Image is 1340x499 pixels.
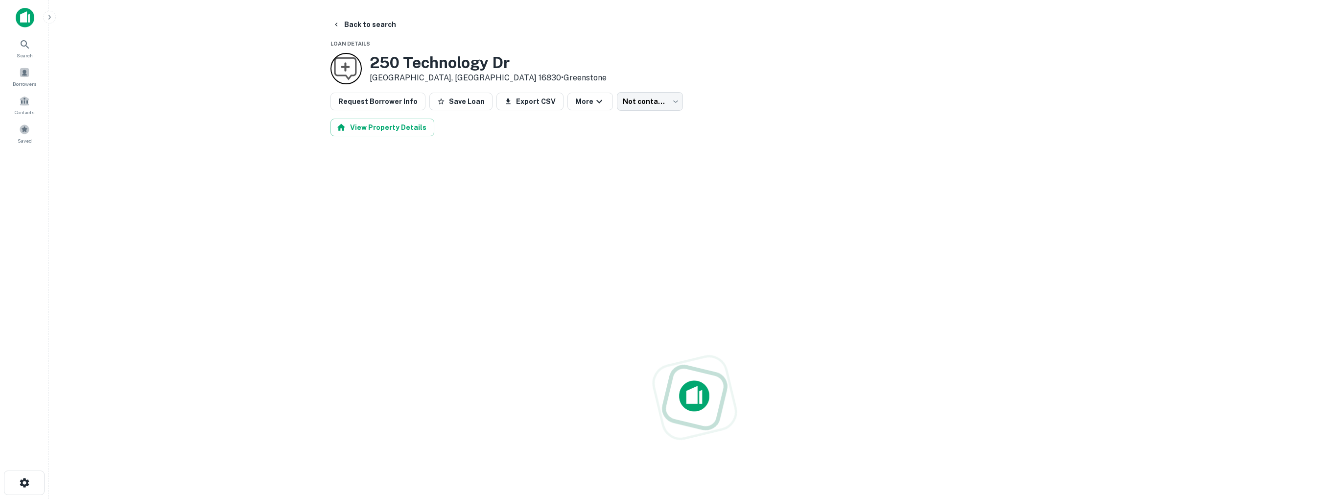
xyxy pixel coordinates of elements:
img: capitalize-icon.png [16,8,34,27]
button: Back to search [329,16,400,33]
button: More [567,93,613,110]
span: Saved [18,137,32,145]
button: Save Loan [429,93,493,110]
p: [GEOGRAPHIC_DATA], [GEOGRAPHIC_DATA] 16830 • [370,72,607,84]
a: Borrowers [3,63,46,90]
button: Export CSV [496,93,564,110]
h3: 250 Technology Dr [370,53,607,72]
span: Borrowers [13,80,36,88]
a: Greenstone [564,73,607,82]
a: Contacts [3,92,46,118]
span: Search [17,51,33,59]
button: Request Borrower Info [330,93,425,110]
a: Saved [3,120,46,147]
div: Not contacted [617,92,683,111]
iframe: Chat Widget [1291,421,1340,468]
button: View Property Details [330,119,434,136]
span: Loan Details [330,41,370,47]
span: Contacts [15,108,34,116]
a: Search [3,35,46,61]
